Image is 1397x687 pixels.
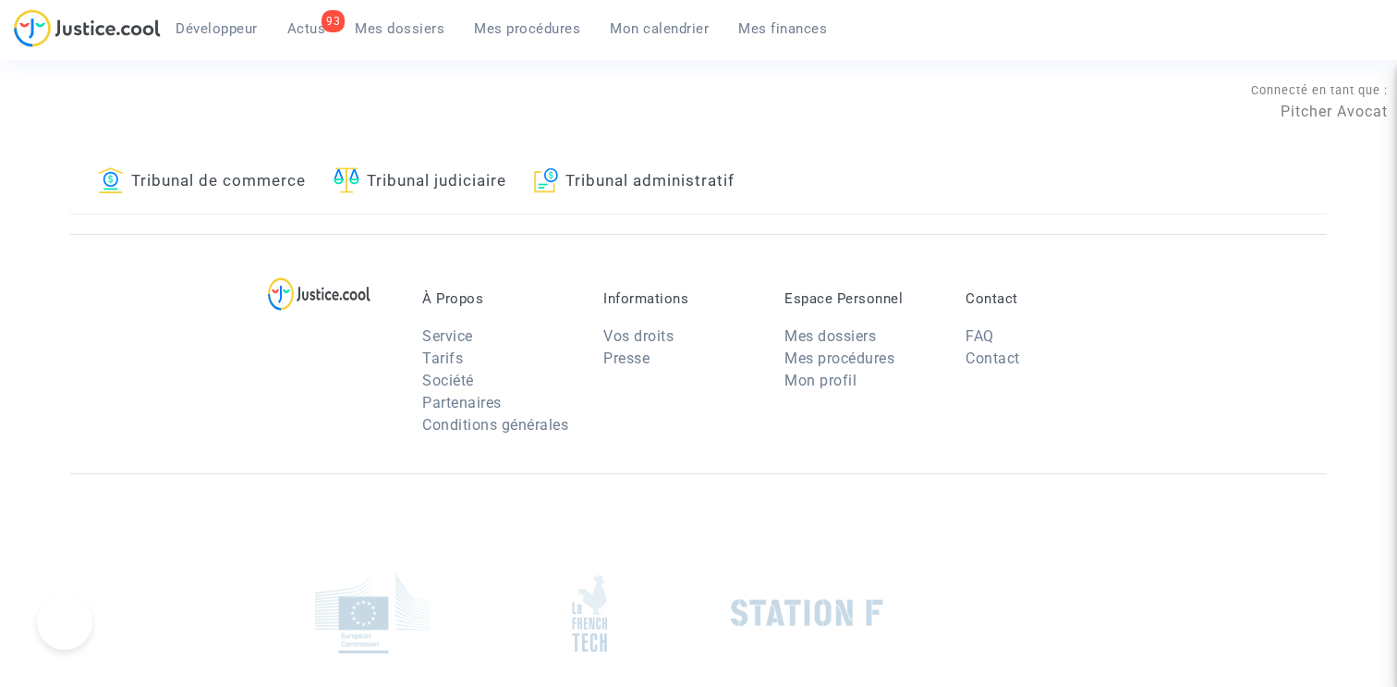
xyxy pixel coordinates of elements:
a: Mes procédures [784,350,894,367]
p: Contact [966,290,1119,307]
a: Vos droits [603,327,674,345]
a: FAQ [966,327,994,345]
a: Tribunal judiciaire [334,151,506,214]
a: Mon calendrier [595,15,723,43]
span: Mes dossiers [355,20,444,37]
span: Développeur [176,20,258,37]
span: Actus [287,20,326,37]
img: jc-logo.svg [14,9,161,47]
img: icon-archive.svg [534,167,559,193]
iframe: Help Scout Beacon - Open [37,595,92,650]
a: Développeur [161,15,273,43]
img: stationf.png [731,599,883,627]
a: Mes dossiers [784,327,876,345]
span: Mon calendrier [610,20,709,37]
a: Mes dossiers [340,15,459,43]
a: Partenaires [422,394,502,411]
a: Mes procédures [459,15,595,43]
p: Informations [603,290,757,307]
span: Mes procédures [474,20,580,37]
a: Presse [603,350,650,367]
a: Tribunal de commerce [98,151,306,214]
a: Mon profil [784,372,856,389]
a: Société [422,372,474,389]
span: Mes finances [738,20,827,37]
p: Espace Personnel [784,290,938,307]
a: Tribunal administratif [534,151,735,214]
img: europe_commision.png [315,573,431,654]
img: logo-lg.svg [268,277,371,311]
div: 93 [322,10,345,32]
a: Conditions générales [422,416,568,434]
p: À Propos [422,290,576,307]
span: Connecté en tant que : [1251,83,1388,97]
img: icon-banque.svg [98,167,124,193]
a: 93Actus [273,15,341,43]
img: icon-faciliter-sm.svg [334,167,359,193]
a: Contact [966,350,1020,367]
a: Service [422,327,473,345]
a: Mes finances [723,15,842,43]
a: Tarifs [422,350,463,367]
img: french_tech.png [572,574,607,653]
